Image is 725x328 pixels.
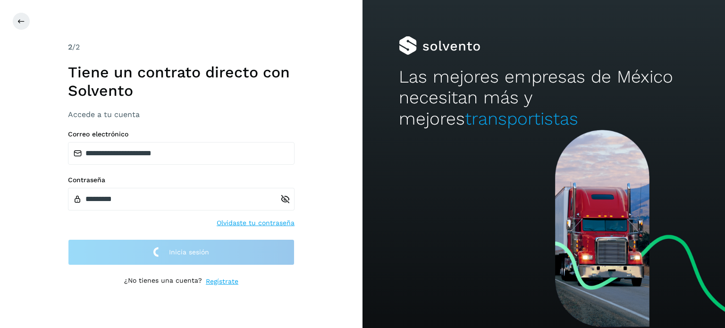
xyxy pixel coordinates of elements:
p: ¿No tienes una cuenta? [124,277,202,286]
span: 2 [68,42,72,51]
span: transportistas [465,109,578,129]
h1: Tiene un contrato directo con Solvento [68,63,295,100]
h2: Las mejores empresas de México necesitan más y mejores [399,67,689,129]
label: Contraseña [68,176,295,184]
a: Olvidaste tu contraseña [217,218,295,228]
a: Regístrate [206,277,238,286]
button: Inicia sesión [68,239,295,265]
div: /2 [68,42,295,53]
span: Inicia sesión [169,249,209,255]
label: Correo electrónico [68,130,295,138]
h3: Accede a tu cuenta [68,110,295,119]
